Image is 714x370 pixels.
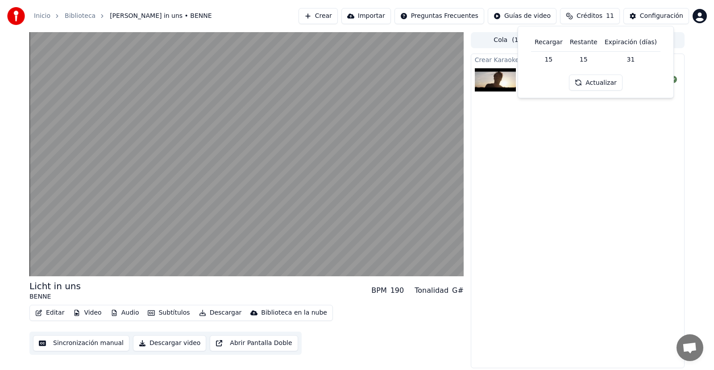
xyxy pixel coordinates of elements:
button: Descargar [195,307,245,319]
button: Importar [341,8,391,24]
button: Crear [299,8,338,24]
button: Preguntas Frecuentes [394,8,484,24]
nav: breadcrumb [34,12,212,21]
button: Subtítulos [144,307,193,319]
button: Editar [32,307,68,319]
span: ( 1 ) [512,36,521,45]
div: 190 [390,285,404,296]
th: Recargar [531,33,566,51]
span: 11 [606,12,614,21]
div: G# [452,285,464,296]
button: Video [70,307,105,319]
div: Configuración [640,12,683,21]
div: BENNE [29,292,81,301]
a: Chat abierto [677,334,703,361]
button: Guías de video [488,8,556,24]
th: Expiración (días) [601,33,660,51]
div: Tonalidad [415,285,448,296]
img: youka [7,7,25,25]
td: 15 [566,51,601,67]
div: BPM [371,285,386,296]
button: Abrir Pantalla Doble [210,335,298,351]
a: Inicio [34,12,50,21]
div: Crear Karaoke [471,54,684,65]
a: Biblioteca [65,12,95,21]
th: Restante [566,33,601,51]
button: Cola [472,34,543,47]
button: Actualizar [569,75,622,91]
td: 31 [601,51,660,67]
div: Biblioteca en la nube [261,308,327,317]
td: 15 [531,51,566,67]
span: [PERSON_NAME] in uns • BENNE [110,12,212,21]
button: Descargar video [133,335,206,351]
button: Configuración [623,8,689,24]
span: Créditos [577,12,602,21]
button: Sincronización manual [33,335,129,351]
button: Audio [107,307,143,319]
div: Licht in uns [29,280,81,292]
button: Créditos11 [560,8,620,24]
